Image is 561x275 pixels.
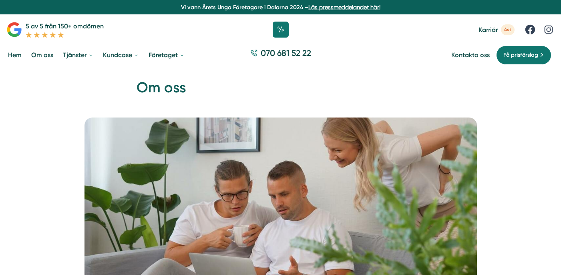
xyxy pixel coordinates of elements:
p: 5 av 5 från 150+ omdömen [26,21,104,31]
span: Få prisförslag [503,51,538,60]
a: Kontakta oss [451,51,490,59]
h1: Om oss [137,78,425,104]
a: Läs pressmeddelandet här! [308,4,380,10]
span: Karriär [479,26,498,34]
a: Företaget [147,45,186,65]
a: 070 681 52 22 [247,47,314,63]
a: Karriär 4st [479,24,515,35]
span: 070 681 52 22 [261,47,311,59]
a: Få prisförslag [496,46,551,65]
a: Hem [6,45,23,65]
a: Om oss [30,45,55,65]
a: Tjänster [61,45,95,65]
span: 4st [501,24,515,35]
p: Vi vann Årets Unga Företagare i Dalarna 2024 – [3,3,558,11]
a: Kundcase [101,45,141,65]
